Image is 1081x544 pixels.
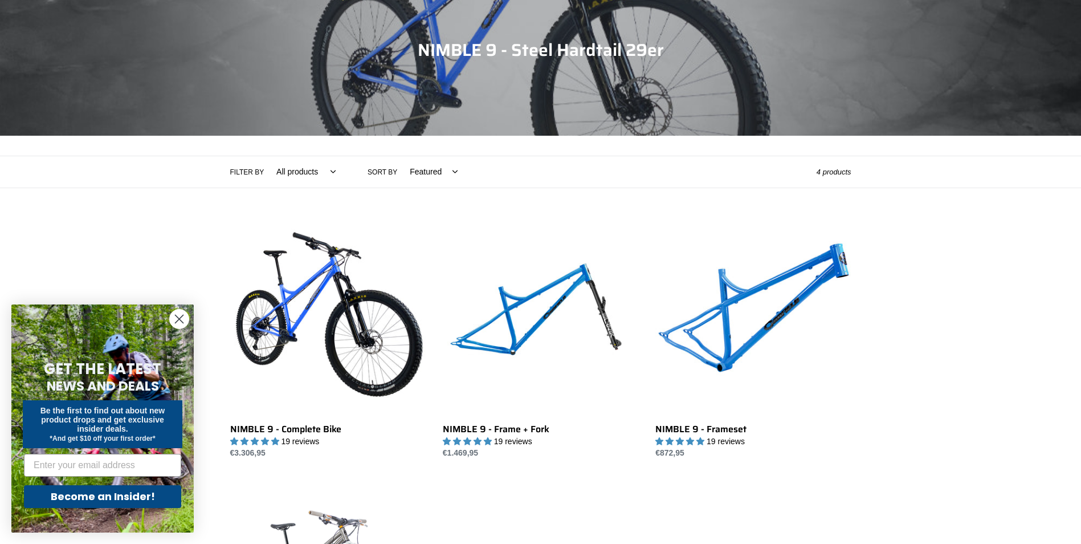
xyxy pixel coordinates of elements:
span: NEWS AND DEALS [47,377,159,395]
span: GET THE LATEST [44,359,161,379]
button: Become an Insider! [24,485,181,508]
span: 4 products [817,168,851,176]
span: Be the first to find out about new product drops and get exclusive insider deals. [40,406,165,433]
span: *And get $10 off your first order* [50,435,155,442]
input: Enter your email address [24,454,181,477]
button: Close dialog [169,309,189,329]
label: Sort by [368,167,397,177]
span: NIMBLE 9 - Steel Hardtail 29er [418,36,664,63]
label: Filter by [230,167,264,177]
